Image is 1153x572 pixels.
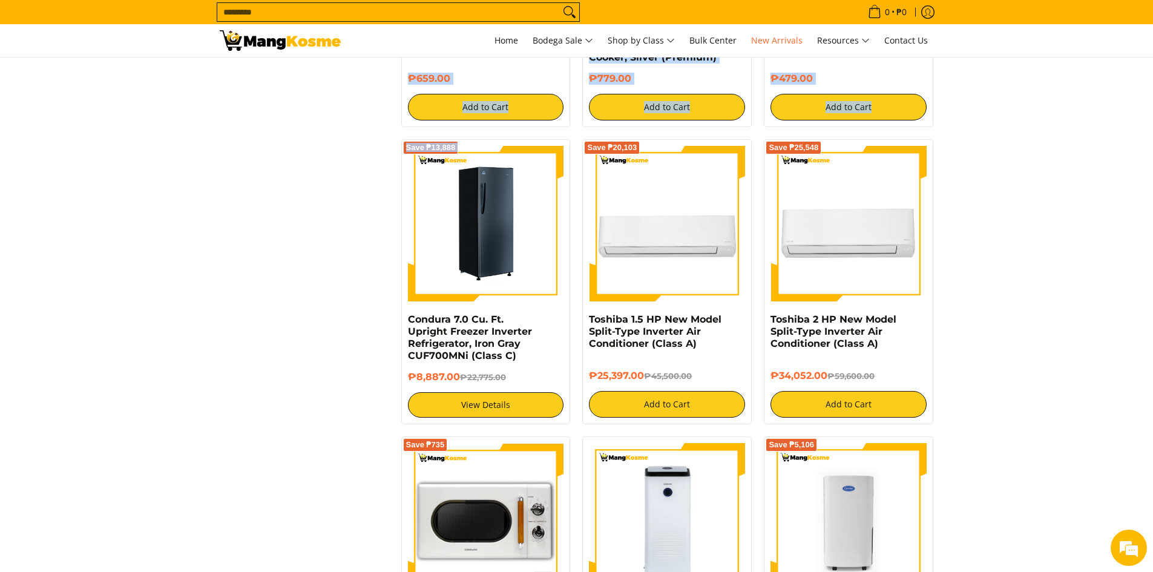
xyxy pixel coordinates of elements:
a: New Arrivals [745,24,809,57]
button: Add to Cart [589,391,745,418]
img: Toshiba 2 HP New Model Split-Type Inverter Air Conditioner (Class A) [770,146,927,302]
div: Leave a message [63,68,203,84]
span: Resources [817,33,870,48]
span: Save ₱13,888 [406,144,456,151]
a: Toshiba 2 HP New Model Split-Type Inverter Air Conditioner (Class A) [770,314,896,349]
a: Home [488,24,524,57]
span: ₱0 [895,8,908,16]
a: View Details [408,392,564,418]
a: Shop by Class [602,24,681,57]
button: Add to Cart [589,94,745,120]
a: Condura 7.0 Cu. Ft. Upright Freezer Inverter Refrigerator, Iron Gray CUF700MNi (Class C) [408,314,532,361]
span: Save ₱20,103 [587,144,637,151]
textarea: Type your message and click 'Submit' [6,330,231,373]
del: ₱22,775.00 [460,372,506,382]
button: Add to Cart [408,94,564,120]
del: ₱59,600.00 [827,371,875,381]
span: • [864,5,910,19]
em: Submit [177,373,220,389]
a: Rabbit 1.5 L G Glass Lid with Steamer Rice Cooker, Silver (Premium) [589,27,717,63]
span: We are offline. Please leave us a message. [25,153,211,275]
span: Save ₱735 [406,441,445,449]
span: 0 [883,8,892,16]
span: Save ₱5,106 [769,441,814,449]
h6: ₱659.00 [408,73,564,85]
span: Contact Us [884,35,928,46]
del: ₱45,500.00 [644,371,692,381]
a: Resources [811,24,876,57]
img: Condura 7.0 Cu. Ft. Upright Freezer Inverter Refrigerator, Iron Gray CUF700MNi (Class C) - 0 [408,146,564,302]
button: Add to Cart [770,94,927,120]
span: Shop by Class [608,33,675,48]
a: Contact Us [878,24,934,57]
a: Bulk Center [683,24,743,57]
a: Bodega Sale [527,24,599,57]
h6: ₱779.00 [589,73,745,85]
button: Add to Cart [770,391,927,418]
a: Toshiba 1.5 HP New Model Split-Type Inverter Air Conditioner (Class A) [589,314,721,349]
img: New Arrivals: Fresh Release from The Premium Brands l Mang Kosme [220,30,341,51]
h6: ₱479.00 [770,73,927,85]
span: Save ₱25,548 [769,144,818,151]
span: Bodega Sale [533,33,593,48]
img: Toshiba 1.5 HP New Model Split-Type Inverter Air Conditioner (Class A) [589,146,745,302]
span: New Arrivals [751,35,803,46]
h6: ₱25,397.00 [589,370,745,382]
span: Home [494,35,518,46]
h6: ₱34,052.00 [770,370,927,382]
button: Search [560,3,579,21]
div: Minimize live chat window [199,6,228,35]
span: Bulk Center [689,35,737,46]
nav: Main Menu [353,24,934,57]
h6: ₱8,887.00 [408,371,564,383]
